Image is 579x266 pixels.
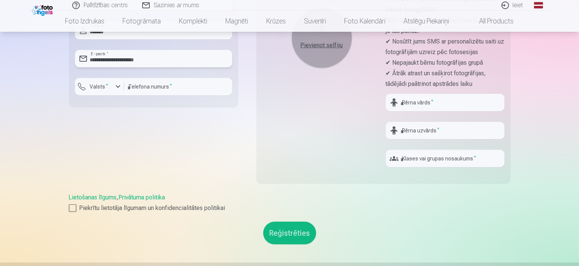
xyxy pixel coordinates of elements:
button: Valsts* [75,78,124,95]
p: ✔ Nepajaukt bērnu fotogrāfijas grupā [386,58,504,68]
a: Suvenīri [295,11,335,32]
a: Komplekti [170,11,217,32]
a: Magnēti [217,11,258,32]
a: Privātuma politika [119,194,165,201]
label: Piekrītu lietotāja līgumam un konfidencialitātes politikai [69,204,511,213]
p: ✔ Ātrāk atrast un sašķirot fotogrāfijas, tādējādi paātrinot apstrādes laiku [386,68,504,89]
a: Krūzes [258,11,295,32]
img: /fa1 [32,3,55,16]
a: Foto izdrukas [56,11,114,32]
a: Atslēgu piekariņi [395,11,458,32]
label: Valsts [87,83,112,90]
a: All products [458,11,523,32]
a: Fotogrāmata [114,11,170,32]
div: Pievienot selfiju [299,41,345,50]
div: , [69,193,511,213]
button: Pievienot selfiju [292,8,352,68]
p: ✔ Nosūtīt jums SMS ar personalizētu saiti uz fotogrāfijām uzreiz pēc fotosesijas [386,36,504,58]
button: Reģistrēties [263,222,316,244]
a: Foto kalendāri [335,11,395,32]
a: Lietošanas līgums [69,194,117,201]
